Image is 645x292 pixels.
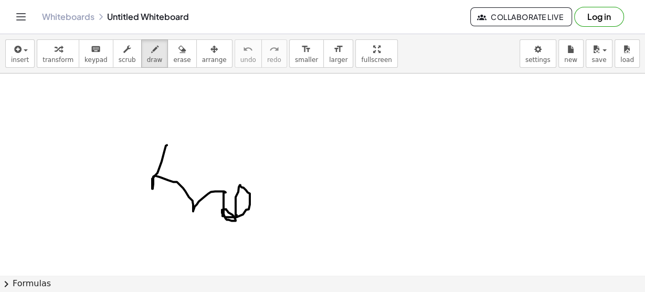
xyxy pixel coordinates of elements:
span: load [620,56,634,64]
i: keyboard [91,43,101,56]
button: redoredo [261,39,287,68]
button: save [586,39,612,68]
i: format_size [301,43,311,56]
button: keyboardkeypad [79,39,113,68]
span: settings [525,56,551,64]
button: scrub [113,39,142,68]
span: insert [11,56,29,64]
span: redo [267,56,281,64]
button: fullscreen [355,39,397,68]
i: undo [243,43,253,56]
span: save [591,56,606,64]
i: redo [269,43,279,56]
span: erase [173,56,191,64]
span: transform [43,56,73,64]
button: Log in [574,7,624,27]
span: undo [240,56,256,64]
button: undoundo [235,39,262,68]
span: scrub [119,56,136,64]
span: fullscreen [361,56,392,64]
span: arrange [202,56,227,64]
span: new [564,56,577,64]
button: format_sizesmaller [289,39,324,68]
span: draw [147,56,163,64]
button: arrange [196,39,232,68]
span: keypad [84,56,108,64]
button: transform [37,39,79,68]
i: format_size [333,43,343,56]
button: erase [167,39,196,68]
button: insert [5,39,35,68]
span: smaller [295,56,318,64]
button: new [558,39,584,68]
button: format_sizelarger [323,39,353,68]
button: settings [520,39,556,68]
button: draw [141,39,168,68]
span: larger [329,56,347,64]
button: load [615,39,640,68]
span: Collaborate Live [479,12,563,22]
a: Whiteboards [42,12,94,22]
button: Toggle navigation [13,8,29,25]
button: Collaborate Live [470,7,572,26]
